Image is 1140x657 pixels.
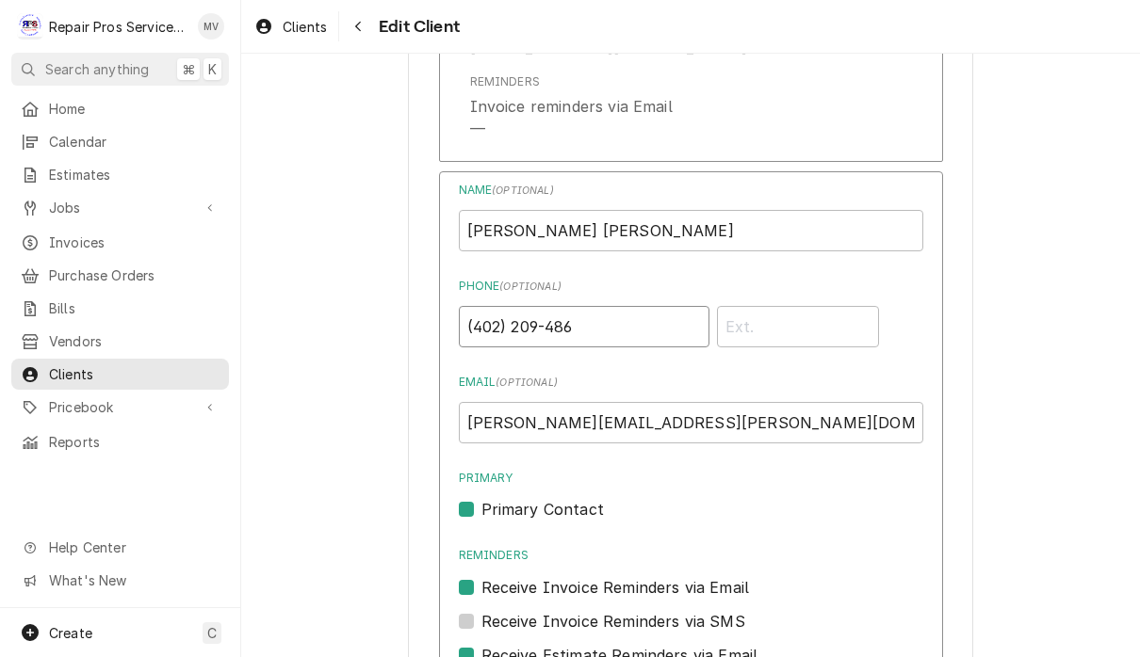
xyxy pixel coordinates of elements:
[373,14,460,40] span: Edit Client
[11,426,229,457] a: Reports
[49,570,218,590] span: What's New
[49,165,220,184] span: Estimates
[49,99,220,119] span: Home
[49,331,220,351] span: Vendors
[459,547,923,564] label: Reminders
[49,298,220,318] span: Bills
[11,392,229,423] a: Go to Pricebook
[459,182,923,251] div: Name
[49,625,92,641] span: Create
[49,537,218,557] span: Help Center
[459,374,923,391] label: Email
[49,397,191,417] span: Pricebook
[459,306,709,347] input: Number
[45,59,149,79] span: Search anything
[182,59,195,79] span: ⌘
[198,13,224,40] div: Mindy Volker's Avatar
[470,73,540,90] div: Reminders
[717,306,880,347] input: Ext.
[470,95,673,118] div: Invoice reminders via Email
[459,470,923,521] div: Primary
[459,182,923,199] label: Name
[49,198,191,217] span: Jobs
[481,576,750,599] label: Receive Invoice Reminders via Email
[481,498,604,521] label: Primary Contact
[207,623,217,643] span: C
[11,326,229,357] a: Vendors
[459,278,923,347] div: Phone
[17,13,43,40] div: R
[49,432,220,452] span: Reports
[496,377,558,389] span: ( optional )
[481,610,745,633] label: Receive Invoice Reminders via SMS
[459,547,923,598] div: Reminders
[11,260,229,291] a: Purchase Orders
[198,13,224,40] div: MV
[470,73,673,139] div: Reminders
[11,565,229,596] a: Go to What's New
[49,232,220,252] span: Invoices
[11,93,229,124] a: Home
[11,227,229,258] a: Invoices
[17,13,43,40] div: Repair Pros Services Inc's Avatar
[49,364,220,384] span: Clients
[247,11,334,42] a: Clients
[470,118,485,140] div: —
[459,278,923,295] label: Phone
[49,17,187,37] div: Repair Pros Services Inc
[343,11,373,41] button: Navigate back
[492,184,554,197] span: ( optional )
[11,192,229,223] a: Go to Jobs
[499,280,562,293] span: ( optional )
[11,126,229,157] a: Calendar
[49,132,220,152] span: Calendar
[208,59,217,79] span: K
[11,532,229,563] a: Go to Help Center
[459,374,923,443] div: Email
[11,359,229,390] a: Clients
[459,470,923,487] label: Primary
[49,265,220,285] span: Purchase Orders
[11,159,229,190] a: Estimates
[11,293,229,324] a: Bills
[11,53,229,86] button: Search anything⌘K
[283,17,327,37] span: Clients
